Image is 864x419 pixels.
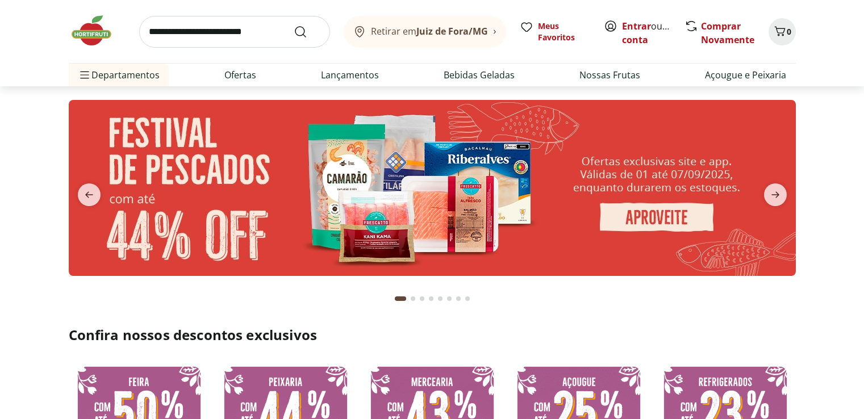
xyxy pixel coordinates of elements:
img: pescados [69,100,796,276]
button: Go to page 4 from fs-carousel [427,285,436,312]
button: Submit Search [294,25,321,39]
span: Meus Favoritos [538,20,590,43]
button: Go to page 2 from fs-carousel [408,285,418,312]
input: search [139,16,330,48]
button: Go to page 5 from fs-carousel [436,285,445,312]
button: Go to page 3 from fs-carousel [418,285,427,312]
a: Açougue e Peixaria [705,68,786,82]
span: ou [622,19,673,47]
span: Departamentos [78,61,160,89]
a: Nossas Frutas [579,68,640,82]
button: previous [69,183,110,206]
a: Meus Favoritos [520,20,590,43]
button: Go to page 7 from fs-carousel [454,285,463,312]
span: 0 [787,26,791,37]
a: Lançamentos [321,68,379,82]
a: Criar conta [622,20,684,46]
b: Juiz de Fora/MG [416,25,488,37]
a: Bebidas Geladas [444,68,515,82]
img: Hortifruti [69,14,126,48]
a: Entrar [622,20,651,32]
button: Current page from fs-carousel [393,285,408,312]
button: Go to page 8 from fs-carousel [463,285,472,312]
button: Retirar emJuiz de Fora/MG [344,16,506,48]
a: Comprar Novamente [701,20,754,46]
button: Carrinho [769,18,796,45]
button: next [755,183,796,206]
h2: Confira nossos descontos exclusivos [69,326,796,344]
button: Go to page 6 from fs-carousel [445,285,454,312]
span: Retirar em [371,26,488,36]
a: Ofertas [224,68,256,82]
button: Menu [78,61,91,89]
